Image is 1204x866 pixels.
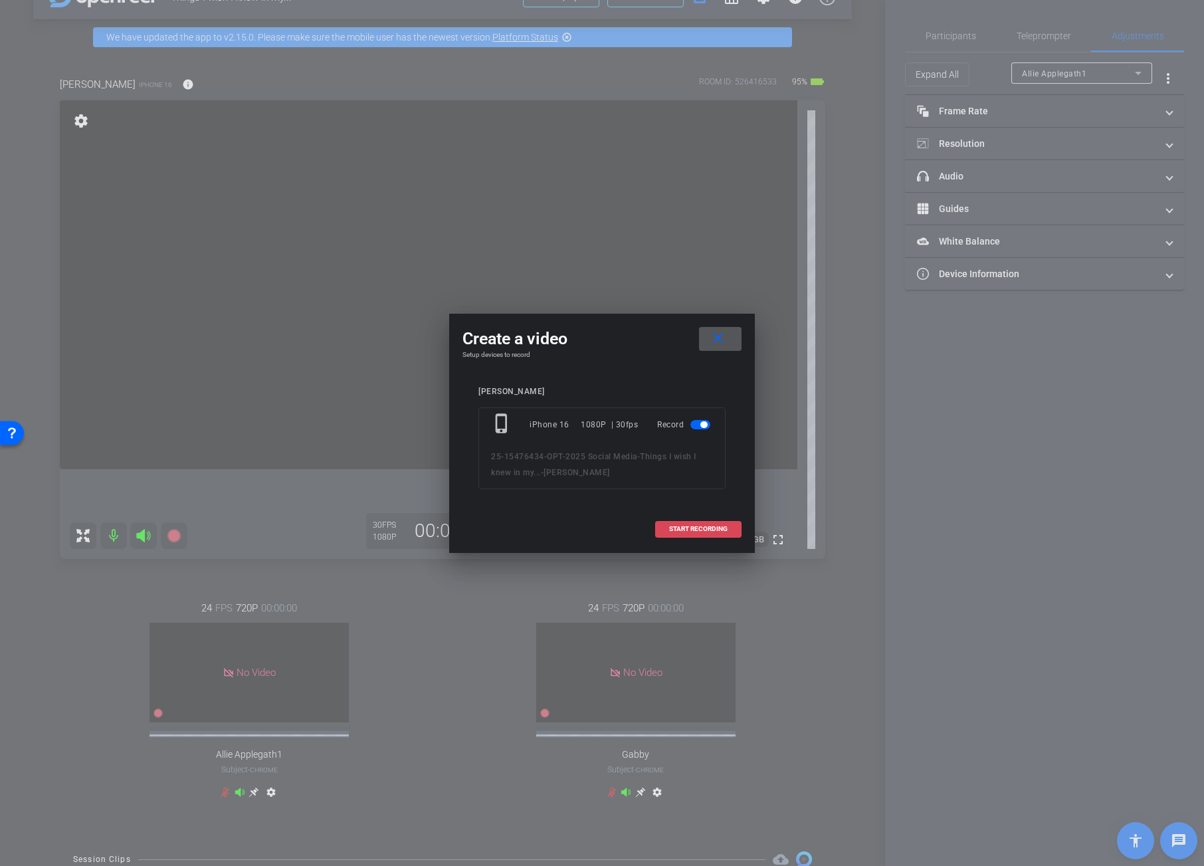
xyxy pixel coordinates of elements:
[462,351,742,359] h4: Setup devices to record
[544,468,610,477] span: [PERSON_NAME]
[655,521,742,538] button: START RECORDING
[530,413,581,437] div: iPhone 16
[710,330,726,347] mat-icon: close
[491,452,696,477] span: Things I wish I knew in my...
[541,468,544,477] span: -
[637,452,641,461] span: -
[491,452,637,461] span: 25-15476434-OPT-2025 Social Media
[669,526,728,532] span: START RECORDING
[657,413,713,437] div: Record
[491,413,515,437] mat-icon: phone_iphone
[462,327,742,351] div: Create a video
[581,413,638,437] div: 1080P | 30fps
[478,387,726,397] div: [PERSON_NAME]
